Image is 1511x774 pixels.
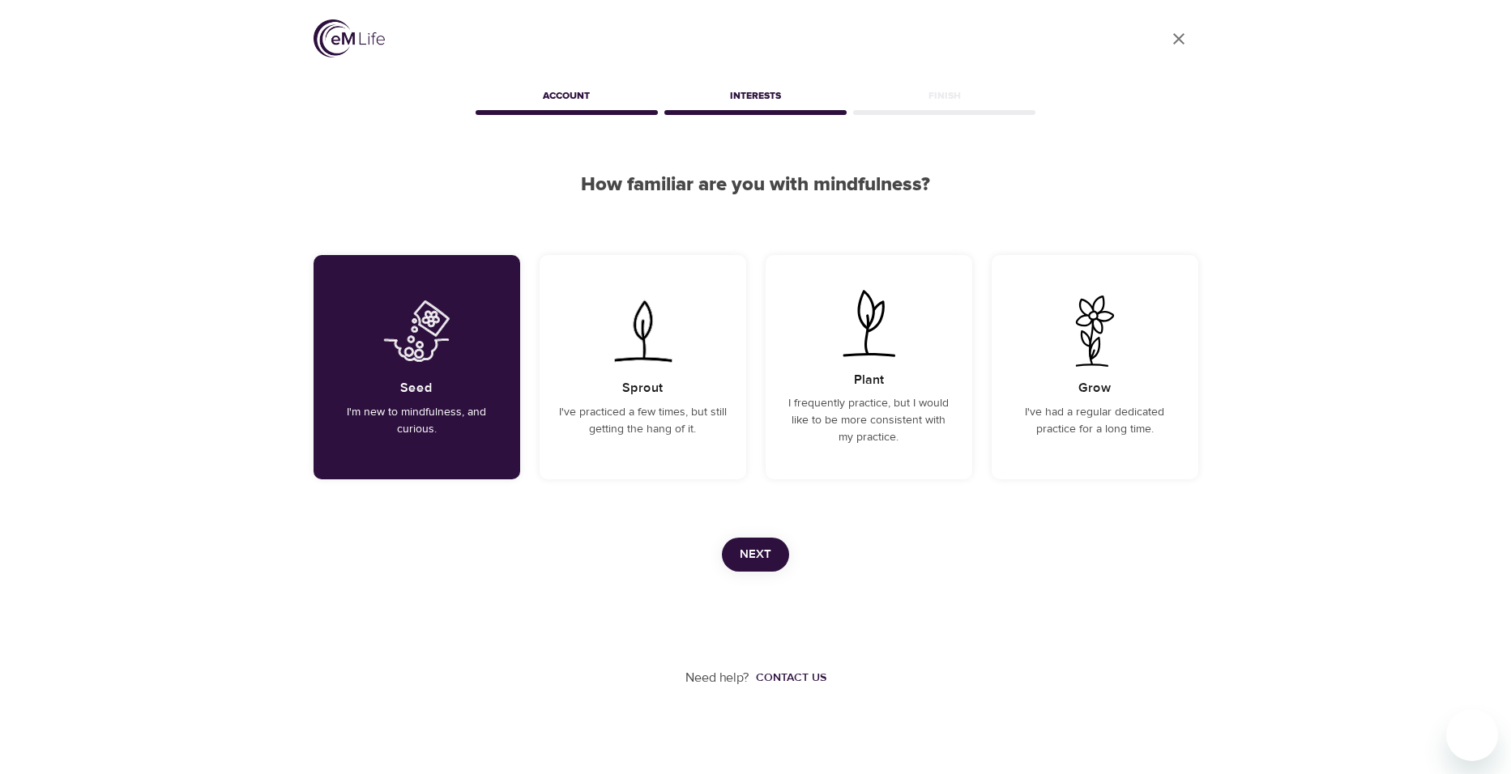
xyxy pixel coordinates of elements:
[722,538,789,572] button: Next
[314,173,1198,197] h2: How familiar are you with mindfulness?
[400,380,433,397] h5: Seed
[1446,709,1498,761] iframe: Button to launch messaging window
[766,255,972,479] div: I frequently practice, but I would like to be more consistent with my practice.PlantI frequently ...
[1054,296,1136,367] img: I've had a regular dedicated practice for a long time.
[749,670,826,686] a: Contact us
[854,372,884,389] h5: Plant
[314,19,385,57] img: logo
[559,404,727,438] p: I've practiced a few times, but still getting the hang of it.
[376,296,458,367] img: I'm new to mindfulness, and curious.
[685,669,749,687] p: Need help?
[540,255,746,479] div: I've practiced a few times, but still getting the hang of it.SproutI've practiced a few times, bu...
[1159,19,1198,58] a: close
[1078,380,1111,397] h5: Grow
[622,380,663,397] h5: Sprout
[828,287,910,359] img: I frequently practice, but I would like to be more consistent with my practice.
[756,670,826,686] div: Contact us
[740,544,771,565] span: Next
[785,395,953,446] p: I frequently practice, but I would like to be more consistent with my practice.
[333,404,501,438] p: I'm new to mindfulness, and curious.
[314,255,520,479] div: I'm new to mindfulness, and curious.SeedI'm new to mindfulness, and curious.
[992,255,1198,479] div: I've had a regular dedicated practice for a long time.GrowI've had a regular dedicated practice f...
[602,296,684,367] img: I've practiced a few times, but still getting the hang of it.
[1011,404,1179,438] p: I've had a regular dedicated practice for a long time.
